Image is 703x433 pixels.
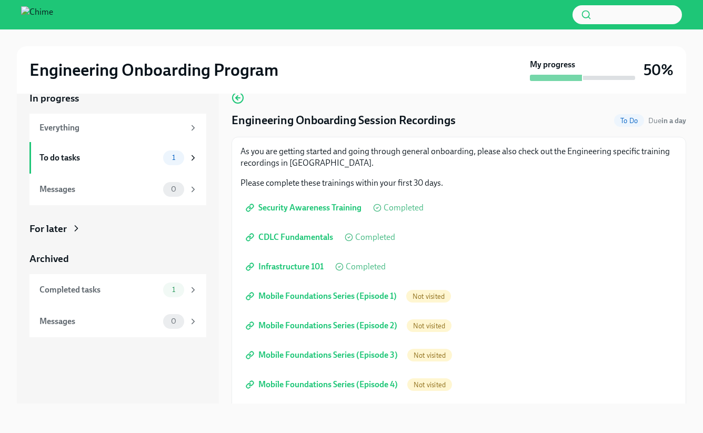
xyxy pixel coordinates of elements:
[648,116,686,126] span: August 13th, 2025 15:00
[29,252,206,266] a: Archived
[248,232,333,243] span: CDLC Fundamentals
[614,117,644,125] span: To Do
[407,322,451,330] span: Not visited
[355,233,395,241] span: Completed
[530,59,575,71] strong: My progress
[248,379,398,390] span: Mobile Foundations Series (Episode 4)
[29,142,206,174] a: To do tasks1
[240,256,331,277] a: Infrastructure 101
[384,204,424,212] span: Completed
[240,286,404,307] a: Mobile Foundations Series (Episode 1)
[661,116,686,125] strong: in a day
[39,316,159,327] div: Messages
[240,374,405,395] a: Mobile Foundations Series (Episode 4)
[29,174,206,205] a: Messages0
[648,116,686,125] span: Due
[248,320,397,331] span: Mobile Foundations Series (Episode 2)
[248,261,324,272] span: Infrastructure 101
[166,286,182,294] span: 1
[240,345,405,366] a: Mobile Foundations Series (Episode 3)
[232,113,456,128] h4: Engineering Onboarding Session Recordings
[29,114,206,142] a: Everything
[165,185,183,193] span: 0
[29,274,206,306] a: Completed tasks1
[240,197,369,218] a: Security Awareness Training
[21,6,53,23] img: Chime
[39,122,184,134] div: Everything
[407,381,452,389] span: Not visited
[165,317,183,325] span: 0
[240,146,677,169] p: As you are getting started and going through general onboarding, please also check out the Engine...
[29,59,278,80] h2: Engineering Onboarding Program
[240,227,340,248] a: CDLC Fundamentals
[39,152,159,164] div: To do tasks
[407,351,452,359] span: Not visited
[240,315,405,336] a: Mobile Foundations Series (Episode 2)
[644,61,674,79] h3: 50%
[346,263,386,271] span: Completed
[166,154,182,162] span: 1
[39,184,159,195] div: Messages
[248,291,397,301] span: Mobile Foundations Series (Episode 1)
[29,222,206,236] a: For later
[29,306,206,337] a: Messages0
[29,92,206,105] a: In progress
[406,293,451,300] span: Not visited
[248,350,398,360] span: Mobile Foundations Series (Episode 3)
[29,222,67,236] div: For later
[39,284,159,296] div: Completed tasks
[240,177,677,189] p: Please complete these trainings within your first 30 days.
[248,203,361,213] span: Security Awareness Training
